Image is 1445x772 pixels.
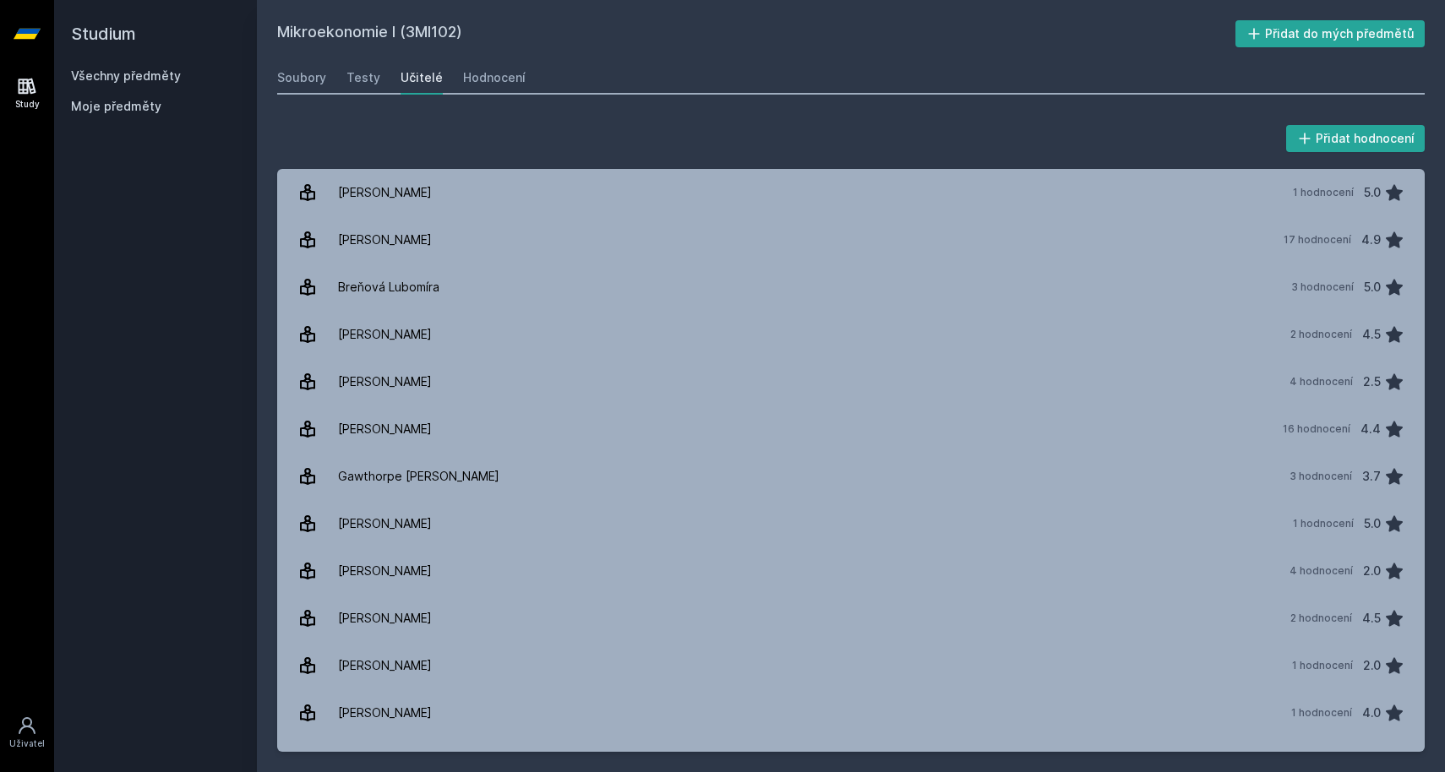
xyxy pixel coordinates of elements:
[277,689,1425,737] a: [PERSON_NAME] 1 hodnocení 4.0
[1363,554,1381,588] div: 2.0
[1290,328,1352,341] div: 2 hodnocení
[1364,507,1381,541] div: 5.0
[1360,412,1381,446] div: 4.4
[3,68,51,119] a: Study
[1362,696,1381,730] div: 4.0
[338,270,439,304] div: Breňová Lubomíra
[1292,659,1353,672] div: 1 hodnocení
[338,696,432,730] div: [PERSON_NAME]
[277,20,1235,47] h2: Mikroekonomie I (3MI102)
[338,649,432,682] div: [PERSON_NAME]
[1291,706,1352,720] div: 1 hodnocení
[277,358,1425,405] a: [PERSON_NAME] 4 hodnocení 2.5
[338,223,432,257] div: [PERSON_NAME]
[1363,649,1381,682] div: 2.0
[1362,459,1381,493] div: 3.7
[1235,20,1426,47] button: Přidat do mých předmětů
[1290,564,1353,578] div: 4 hodnocení
[1362,601,1381,635] div: 4.5
[1364,270,1381,304] div: 5.0
[346,69,380,86] div: Testy
[277,61,326,95] a: Soubory
[1283,422,1350,436] div: 16 hodnocení
[1291,280,1354,294] div: 3 hodnocení
[463,69,526,86] div: Hodnocení
[1363,365,1381,399] div: 2.5
[463,61,526,95] a: Hodnocení
[277,453,1425,500] a: Gawthorpe [PERSON_NAME] 3 hodnocení 3.7
[401,61,443,95] a: Učitelé
[1293,186,1354,199] div: 1 hodnocení
[1361,223,1381,257] div: 4.9
[338,318,432,351] div: [PERSON_NAME]
[277,547,1425,595] a: [PERSON_NAME] 4 hodnocení 2.0
[277,642,1425,689] a: [PERSON_NAME] 1 hodnocení 2.0
[401,69,443,86] div: Učitelé
[338,412,432,446] div: [PERSON_NAME]
[1364,176,1381,209] div: 5.0
[1362,318,1381,351] div: 4.5
[71,68,181,83] a: Všechny předměty
[338,601,432,635] div: [PERSON_NAME]
[3,707,51,758] a: Uživatel
[15,98,40,111] div: Study
[9,737,45,750] div: Uživatel
[277,595,1425,642] a: [PERSON_NAME] 2 hodnocení 4.5
[277,311,1425,358] a: [PERSON_NAME] 2 hodnocení 4.5
[1290,375,1353,389] div: 4 hodnocení
[277,169,1425,216] a: [PERSON_NAME] 1 hodnocení 5.0
[338,176,432,209] div: [PERSON_NAME]
[1290,612,1352,625] div: 2 hodnocení
[277,500,1425,547] a: [PERSON_NAME] 1 hodnocení 5.0
[338,459,499,493] div: Gawthorpe [PERSON_NAME]
[71,98,161,115] span: Moje předměty
[1293,517,1354,530] div: 1 hodnocení
[1284,233,1351,247] div: 17 hodnocení
[277,69,326,86] div: Soubory
[338,507,432,541] div: [PERSON_NAME]
[346,61,380,95] a: Testy
[277,405,1425,453] a: [PERSON_NAME] 16 hodnocení 4.4
[338,365,432,399] div: [PERSON_NAME]
[277,264,1425,311] a: Breňová Lubomíra 3 hodnocení 5.0
[338,554,432,588] div: [PERSON_NAME]
[277,216,1425,264] a: [PERSON_NAME] 17 hodnocení 4.9
[1290,470,1352,483] div: 3 hodnocení
[1286,125,1426,152] button: Přidat hodnocení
